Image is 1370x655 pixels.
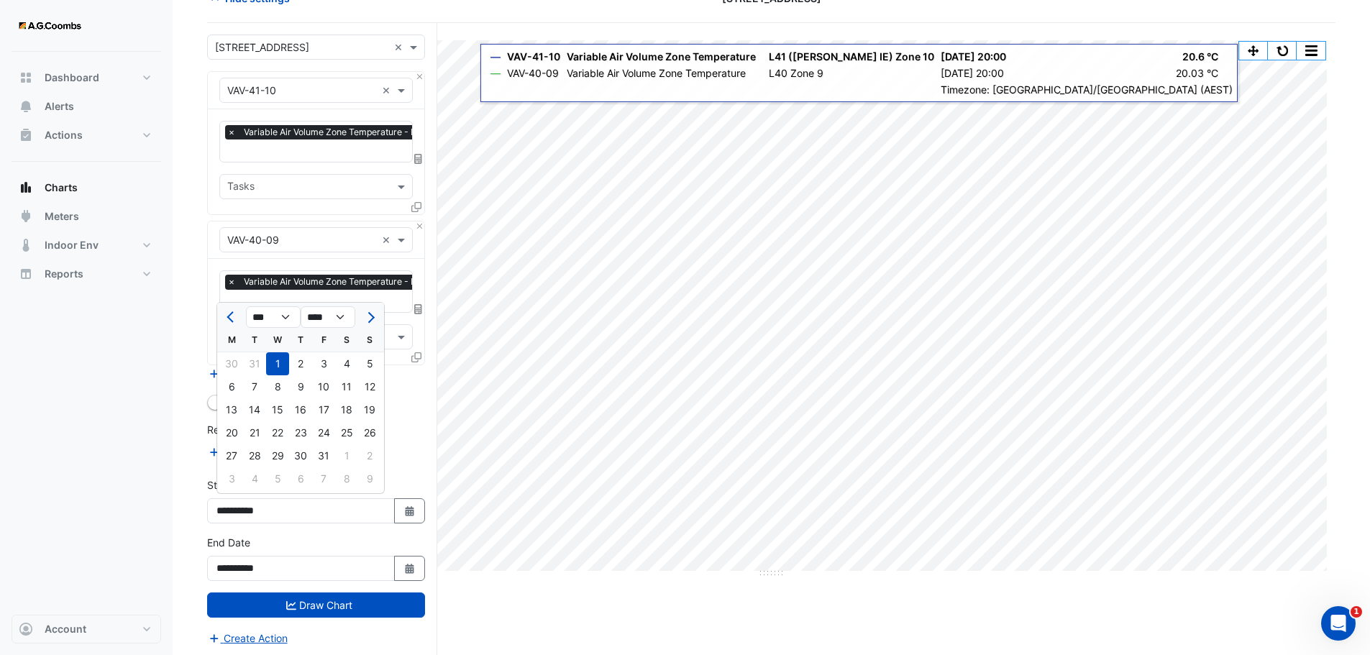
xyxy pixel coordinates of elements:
div: 7 [312,467,335,490]
button: Reset [1268,42,1297,60]
div: 24 [312,421,335,444]
div: Monday, January 6, 2025 [220,375,243,398]
div: Sunday, January 19, 2025 [358,398,381,421]
div: 20 [220,421,243,444]
span: Choose Function [412,303,425,315]
span: Charts [45,180,78,195]
div: 5 [358,352,381,375]
button: Close [415,72,424,81]
span: Variable Air Volume Zone Temperature - L40, Zone 9 [240,275,464,289]
div: 19 [358,398,381,421]
div: 16 [289,398,312,421]
button: Dashboard [12,63,161,92]
div: 30 [220,352,243,375]
div: 1 [266,352,289,375]
div: 6 [289,467,312,490]
button: Pan [1239,42,1268,60]
div: 29 [266,444,289,467]
div: 22 [266,421,289,444]
div: 4 [243,467,266,490]
span: Actions [45,128,83,142]
button: Reports [12,260,161,288]
div: Friday, January 24, 2025 [312,421,335,444]
div: Wednesday, January 22, 2025 [266,421,289,444]
div: Saturday, January 18, 2025 [335,398,358,421]
div: Tuesday, January 14, 2025 [243,398,266,421]
div: Friday, January 3, 2025 [312,352,335,375]
span: Reports [45,267,83,281]
div: Saturday, January 11, 2025 [335,375,358,398]
span: Alerts [45,99,74,114]
span: × [225,125,238,139]
span: Clone Favourites and Tasks from this Equipment to other Equipment [411,201,421,213]
div: 14 [243,398,266,421]
span: Account [45,622,86,636]
button: Create Action [207,630,288,646]
div: 23 [289,421,312,444]
div: Friday, February 7, 2025 [312,467,335,490]
div: 11 [335,375,358,398]
div: Saturday, February 1, 2025 [335,444,358,467]
fa-icon: Select Date [403,562,416,574]
div: F [312,329,335,352]
div: 28 [243,444,266,467]
button: Previous month [223,306,240,329]
button: Add Equipment [207,365,294,382]
div: Thursday, February 6, 2025 [289,467,312,490]
div: Wednesday, January 1, 2025 [266,352,289,375]
button: Indoor Env [12,231,161,260]
button: Alerts [12,92,161,121]
span: Meters [45,209,79,224]
div: Sunday, February 2, 2025 [358,444,381,467]
img: Company Logo [17,12,82,40]
button: Meters [12,202,161,231]
span: Indoor Env [45,238,99,252]
div: 2 [358,444,381,467]
app-icon: Indoor Env [19,238,33,252]
span: Choose Function [412,152,425,165]
div: 30 [289,444,312,467]
div: M [220,329,243,352]
div: Wednesday, February 5, 2025 [266,467,289,490]
div: Sunday, January 12, 2025 [358,375,381,398]
span: Dashboard [45,70,99,85]
button: Draw Chart [207,592,425,618]
div: T [243,329,266,352]
div: 12 [358,375,381,398]
div: 9 [358,467,381,490]
div: 7 [243,375,266,398]
div: Friday, January 31, 2025 [312,444,335,467]
div: S [358,329,381,352]
span: Clear [382,232,394,247]
div: Friday, January 17, 2025 [312,398,335,421]
div: 15 [266,398,289,421]
div: 18 [335,398,358,421]
button: Close [415,221,424,231]
select: Select month [246,306,301,328]
app-icon: Dashboard [19,70,33,85]
div: Thursday, January 9, 2025 [289,375,312,398]
div: 31 [312,444,335,467]
div: 6 [220,375,243,398]
div: 10 [312,375,335,398]
label: Start Date [207,477,255,493]
div: Thursday, January 23, 2025 [289,421,312,444]
iframe: Intercom live chat [1321,606,1356,641]
app-icon: Alerts [19,99,33,114]
label: Reference Lines [207,422,283,437]
button: Charts [12,173,161,202]
div: Wednesday, January 29, 2025 [266,444,289,467]
div: Saturday, January 4, 2025 [335,352,358,375]
app-icon: Reports [19,267,33,281]
div: Wednesday, January 15, 2025 [266,398,289,421]
div: S [335,329,358,352]
div: Thursday, January 2, 2025 [289,352,312,375]
div: 13 [220,398,243,421]
div: Monday, January 27, 2025 [220,444,243,467]
div: Tuesday, February 4, 2025 [243,467,266,490]
button: Actions [12,121,161,150]
span: 1 [1351,606,1362,618]
button: Add Reference Line [207,444,314,460]
div: 1 [335,444,358,467]
div: Saturday, February 8, 2025 [335,467,358,490]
